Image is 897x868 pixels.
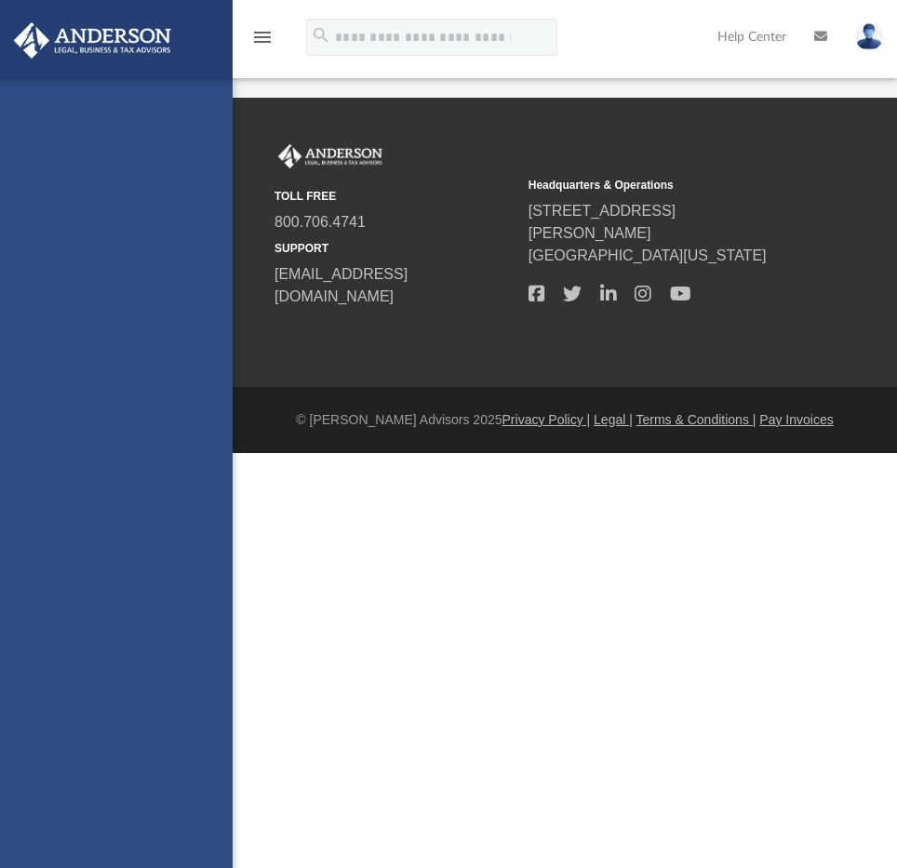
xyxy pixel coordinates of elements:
small: SUPPORT [274,240,515,257]
img: Anderson Advisors Platinum Portal [8,22,177,59]
img: User Pic [855,23,883,50]
a: Terms & Conditions | [636,412,756,427]
a: Privacy Policy | [502,412,591,427]
a: Legal | [594,412,633,427]
small: Headquarters & Operations [529,177,770,194]
img: Anderson Advisors Platinum Portal [274,144,386,168]
i: menu [251,26,274,48]
a: [GEOGRAPHIC_DATA][US_STATE] [529,247,767,263]
a: menu [251,35,274,48]
i: search [311,25,331,46]
a: Pay Invoices [759,412,833,427]
small: TOLL FREE [274,188,515,205]
div: © [PERSON_NAME] Advisors 2025 [233,410,897,430]
a: [EMAIL_ADDRESS][DOMAIN_NAME] [274,266,408,304]
a: [STREET_ADDRESS][PERSON_NAME] [529,203,676,241]
a: 800.706.4741 [274,214,366,230]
